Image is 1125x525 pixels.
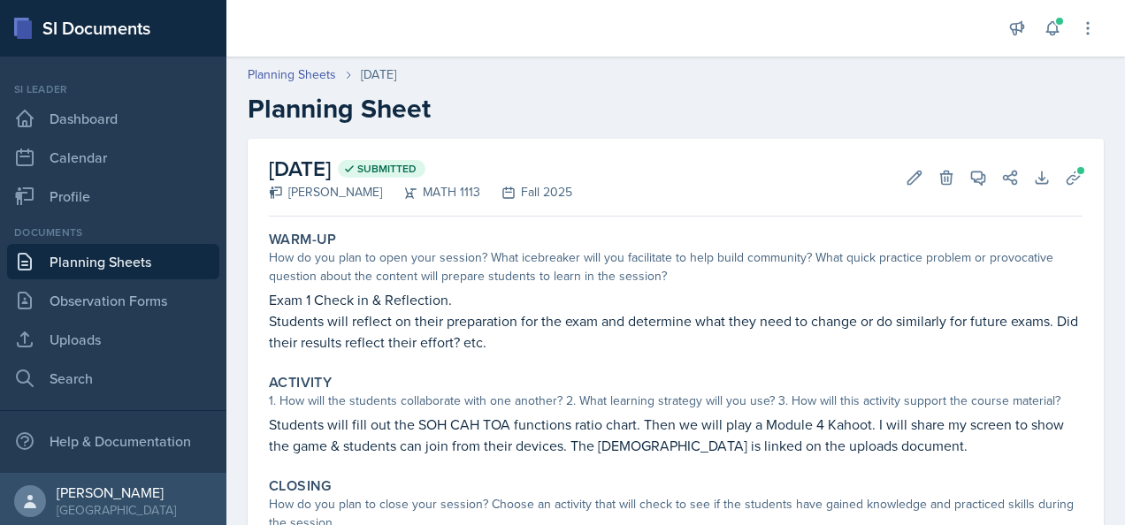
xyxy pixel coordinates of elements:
[361,65,396,84] div: [DATE]
[7,179,219,214] a: Profile
[269,477,332,495] label: Closing
[7,244,219,279] a: Planning Sheets
[7,283,219,318] a: Observation Forms
[7,140,219,175] a: Calendar
[269,183,382,202] div: [PERSON_NAME]
[480,183,572,202] div: Fall 2025
[269,414,1083,456] p: Students will fill out the SOH CAH TOA functions ratio chart. Then we will play a Module 4 Kahoot...
[269,310,1083,353] p: Students will reflect on their preparation for the exam and determine what they need to change or...
[269,248,1083,285] div: How do you plan to open your session? What icebreaker will you facilitate to help build community...
[269,153,572,185] h2: [DATE]
[7,361,219,396] a: Search
[382,183,480,202] div: MATH 1113
[7,423,219,459] div: Help & Documentation
[269,374,332,392] label: Activity
[57,501,176,519] div: [GEOGRAPHIC_DATA]
[357,162,417,176] span: Submitted
[7,101,219,136] a: Dashboard
[269,231,337,248] label: Warm-Up
[7,322,219,357] a: Uploads
[248,65,336,84] a: Planning Sheets
[269,289,1083,310] p: Exam 1 Check in & Reflection.
[269,392,1083,410] div: 1. How will the students collaborate with one another? 2. What learning strategy will you use? 3....
[7,224,219,240] div: Documents
[248,93,1104,125] h2: Planning Sheet
[7,81,219,97] div: Si leader
[57,483,176,501] div: [PERSON_NAME]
